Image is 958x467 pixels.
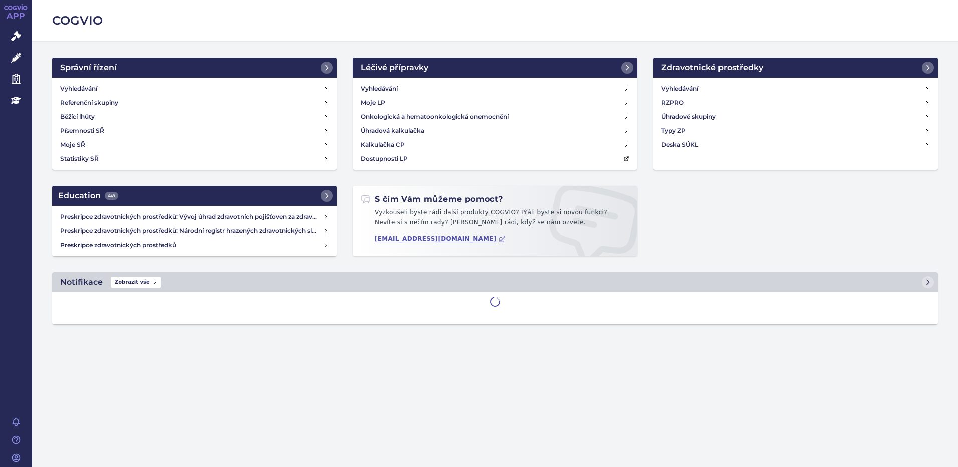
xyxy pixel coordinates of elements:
a: Onkologická a hematoonkologická onemocnění [357,110,633,124]
a: Statistiky SŘ [56,152,333,166]
h4: Vyhledávání [661,84,698,94]
a: Vyhledávání [357,82,633,96]
a: Moje LP [357,96,633,110]
h2: Správní řízení [60,62,117,74]
a: Education449 [52,186,337,206]
h4: Deska SÚKL [661,140,698,150]
a: Deska SÚKL [657,138,934,152]
a: Referenční skupiny [56,96,333,110]
h4: Statistiky SŘ [60,154,99,164]
h4: Vyhledávání [361,84,398,94]
h2: S čím Vám můžeme pomoct? [361,194,503,205]
h4: Úhradová kalkulačka [361,126,424,136]
h4: Typy ZP [661,126,686,136]
h4: Písemnosti SŘ [60,126,104,136]
h4: Moje SŘ [60,140,85,150]
a: Dostupnosti LP [357,152,633,166]
a: Písemnosti SŘ [56,124,333,138]
h4: Onkologická a hematoonkologická onemocnění [361,112,509,122]
a: Správní řízení [52,58,337,78]
h4: Vyhledávání [60,84,97,94]
a: Běžící lhůty [56,110,333,124]
a: Vyhledávání [657,82,934,96]
a: Typy ZP [657,124,934,138]
a: Vyhledávání [56,82,333,96]
a: Moje SŘ [56,138,333,152]
h4: Dostupnosti LP [361,154,408,164]
h4: Referenční skupiny [60,98,118,108]
h4: Preskripce zdravotnických prostředků [60,240,323,250]
p: Vyzkoušeli byste rádi další produkty COGVIO? Přáli byste si novou funkci? Nevíte si s něčím rady?... [361,208,629,231]
a: NotifikaceZobrazit vše [52,272,938,292]
a: Kalkulačka CP [357,138,633,152]
h2: Léčivé přípravky [361,62,428,74]
span: 449 [105,192,118,200]
h2: COGVIO [52,12,938,29]
a: Zdravotnické prostředky [653,58,938,78]
h4: RZPRO [661,98,684,108]
h4: Běžící lhůty [60,112,95,122]
a: Preskripce zdravotnických prostředků: Vývoj úhrad zdravotních pojišťoven za zdravotnické prostředky [56,210,333,224]
a: Úhradová kalkulačka [357,124,633,138]
h2: Zdravotnické prostředky [661,62,763,74]
a: Úhradové skupiny [657,110,934,124]
a: Preskripce zdravotnických prostředků: Národní registr hrazených zdravotnických služeb (NRHZS) [56,224,333,238]
a: Preskripce zdravotnických prostředků [56,238,333,252]
h4: Úhradové skupiny [661,112,716,122]
a: [EMAIL_ADDRESS][DOMAIN_NAME] [375,235,506,243]
h4: Preskripce zdravotnických prostředků: Vývoj úhrad zdravotních pojišťoven za zdravotnické prostředky [60,212,323,222]
h4: Kalkulačka CP [361,140,405,150]
span: Zobrazit vše [111,277,161,288]
h2: Notifikace [60,276,103,288]
h2: Education [58,190,118,202]
a: RZPRO [657,96,934,110]
h4: Preskripce zdravotnických prostředků: Národní registr hrazených zdravotnických služeb (NRHZS) [60,226,323,236]
a: Léčivé přípravky [353,58,637,78]
h4: Moje LP [361,98,385,108]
